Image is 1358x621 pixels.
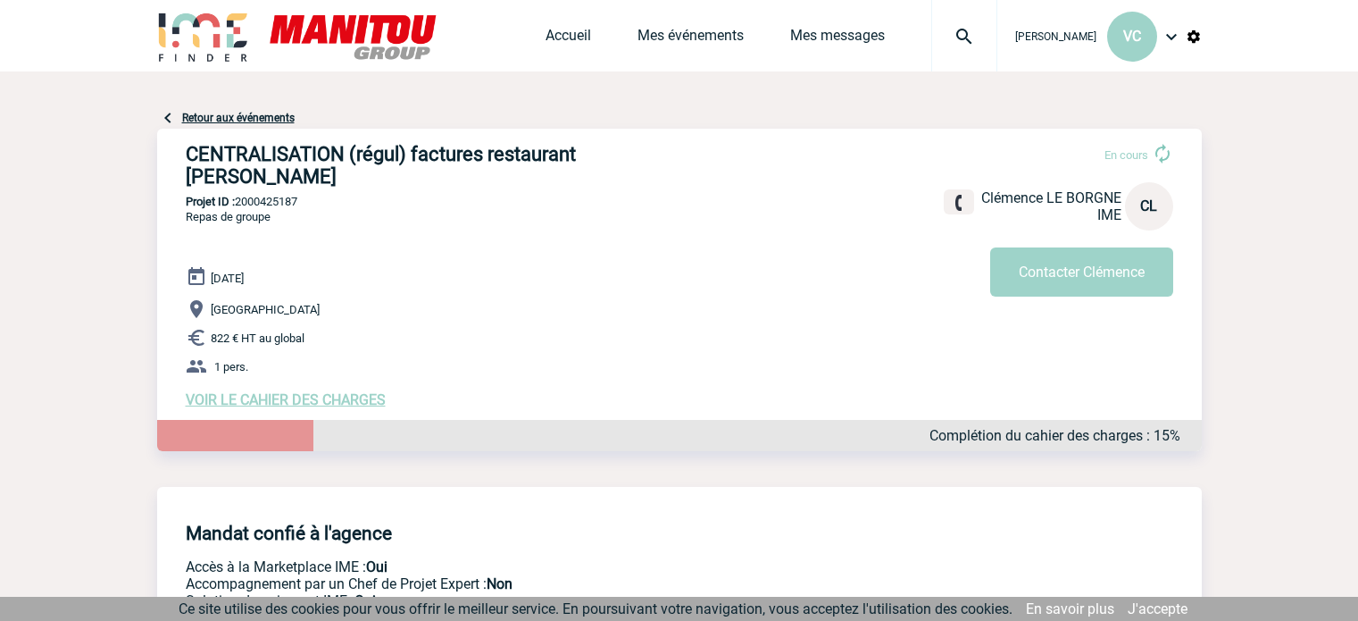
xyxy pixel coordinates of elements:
[1097,206,1121,223] span: IME
[366,558,387,575] b: Oui
[211,272,244,285] span: [DATE]
[186,143,721,188] h3: CENTRALISATION (régul) factures restaurant [PERSON_NAME]
[211,331,304,345] span: 822 € HT au global
[186,391,386,408] a: VOIR LE CAHIER DES CHARGES
[354,592,376,609] b: Oui
[157,11,250,62] img: IME-Finder
[981,189,1121,206] span: Clémence LE BORGNE
[157,195,1202,208] p: 2000425187
[186,592,927,609] p: Conformité aux process achat client, Prise en charge de la facturation, Mutualisation de plusieur...
[186,523,392,544] h4: Mandat confié à l'agence
[951,195,967,211] img: fixe.png
[1128,600,1187,617] a: J'accepte
[1140,197,1157,214] span: CL
[179,600,1012,617] span: Ce site utilise des cookies pour vous offrir le meilleur service. En poursuivant votre navigation...
[186,195,235,208] b: Projet ID :
[1123,28,1141,45] span: VC
[790,27,885,52] a: Mes messages
[182,112,295,124] a: Retour aux événements
[186,575,927,592] p: Prestation payante
[1104,148,1148,162] span: En cours
[214,360,248,373] span: 1 pers.
[990,248,1173,297] button: Contacter Clémence
[1026,600,1114,617] a: En savoir plus
[546,27,591,52] a: Accueil
[487,575,512,592] b: Non
[1015,30,1096,43] span: [PERSON_NAME]
[211,303,320,316] span: [GEOGRAPHIC_DATA]
[186,558,927,575] p: Accès à la Marketplace IME :
[186,210,271,223] span: Repas de groupe
[637,27,744,52] a: Mes événements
